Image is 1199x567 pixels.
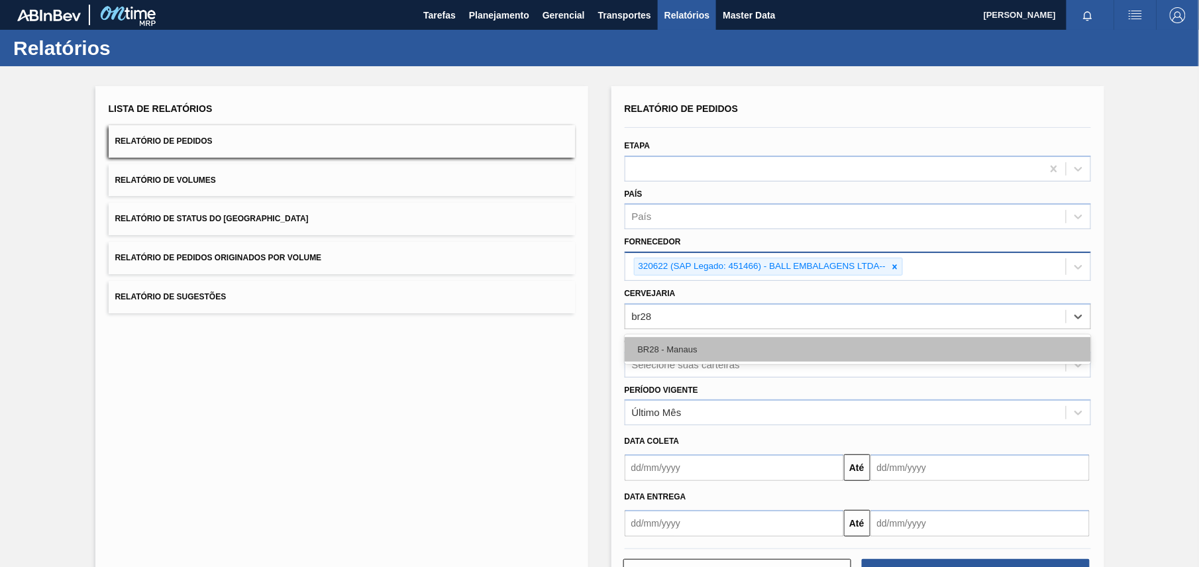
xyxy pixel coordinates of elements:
span: Data entrega [625,492,686,501]
button: Até [844,454,870,481]
span: Relatório de Pedidos [625,103,739,114]
span: Gerencial [543,7,585,23]
label: Fornecedor [625,237,681,246]
input: dd/mm/yyyy [625,454,844,481]
input: dd/mm/yyyy [870,454,1090,481]
div: País [632,211,652,223]
span: Planejamento [469,7,529,23]
h1: Relatórios [13,40,248,56]
button: Relatório de Pedidos Originados por Volume [109,242,575,274]
button: Relatório de Status do [GEOGRAPHIC_DATA] [109,203,575,235]
span: Tarefas [423,7,456,23]
label: Etapa [625,141,651,150]
button: Relatório de Pedidos [109,125,575,158]
span: Relatório de Pedidos Originados por Volume [115,253,322,262]
img: Logout [1170,7,1186,23]
span: Lista de Relatórios [109,103,213,114]
button: Relatório de Sugestões [109,281,575,313]
span: Relatório de Volumes [115,176,216,185]
button: Notificações [1067,6,1109,25]
span: Relatório de Sugestões [115,292,227,301]
div: Selecione suas carteiras [632,359,740,370]
span: Relatórios [664,7,709,23]
div: 320622 (SAP Legado: 451466) - BALL EMBALAGENS LTDA-- [635,258,888,275]
span: Transportes [598,7,651,23]
button: Até [844,510,870,537]
span: Relatório de Status do [GEOGRAPHIC_DATA] [115,214,309,223]
span: Relatório de Pedidos [115,136,213,146]
label: Cervejaria [625,289,676,298]
img: userActions [1127,7,1143,23]
img: TNhmsLtSVTkK8tSr43FrP2fwEKptu5GPRR3wAAAABJRU5ErkJggg== [17,9,81,21]
div: Último Mês [632,407,682,419]
span: Master Data [723,7,775,23]
label: Período Vigente [625,386,698,395]
span: Data coleta [625,437,680,446]
button: Relatório de Volumes [109,164,575,197]
input: dd/mm/yyyy [625,510,844,537]
label: País [625,189,643,199]
input: dd/mm/yyyy [870,510,1090,537]
div: BR28 - Manaus [625,337,1091,362]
